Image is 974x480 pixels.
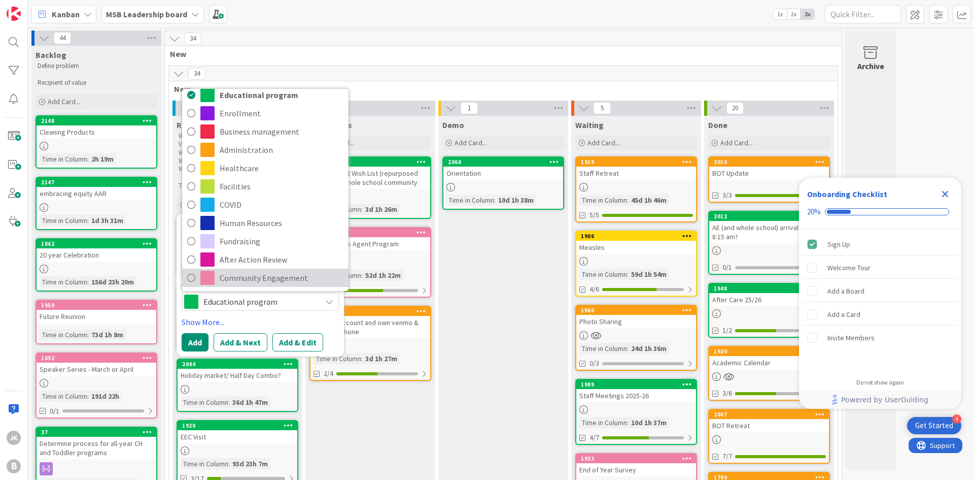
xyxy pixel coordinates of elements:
[722,388,732,399] span: 3/6
[708,283,830,338] a: 1948After Care 25/261/2
[575,231,697,297] a: 1906MeaslesTime in Column:59d 1h 54m4/6
[220,161,343,176] span: Healthcare
[581,158,696,166] div: 1919
[310,157,430,167] div: 2071
[496,195,536,206] div: 10d 1h 38m
[629,195,669,206] div: 45d 1h 46m
[214,333,267,351] button: Add & Next
[36,300,157,344] a: 1950Future ReunionTime in Column:73d 1h 8m
[178,430,297,443] div: EEC Visit
[228,397,230,408] span: :
[801,9,814,19] span: 3x
[709,221,829,243] div: AE (and whole school) arrival times -- 8:15 am?
[581,381,696,388] div: 1989
[178,369,297,382] div: Holiday market/ Half Day Combo?
[40,276,87,287] div: Time in Column
[722,190,732,201] span: 3/3
[179,149,296,157] p: Who:
[87,153,89,165] span: :
[576,232,696,254] div: 1906Measles
[804,391,956,409] a: Powered by UserGuiding
[803,233,957,255] div: Sign Up is complete.
[37,239,156,248] div: 1862
[315,158,430,166] div: 2071
[581,307,696,314] div: 1960
[709,410,829,432] div: 2067BOT Retreat
[708,211,830,275] a: 2012AE (and whole school) arrival times -- 8:15 am?0/1
[41,179,156,186] div: 2147
[310,228,430,237] div: 2009
[41,117,156,124] div: 2148
[722,262,732,273] span: 0/1
[629,343,669,354] div: 24d 1h 36m
[807,207,821,216] div: 20%
[220,270,343,285] span: Community Engagement
[720,138,753,147] span: Add Card...
[576,454,696,476] div: 1933End of Year Survey
[36,50,66,60] span: Backlog
[87,276,89,287] span: :
[709,410,829,419] div: 2067
[709,284,829,306] div: 1948After Care 25/26
[37,428,156,437] div: 37
[708,409,830,464] a: 2067BOT Retreat7/7
[179,165,296,173] p: Why:
[7,431,21,445] div: JK
[627,417,629,428] span: :
[37,354,156,363] div: 1692
[708,156,830,203] a: 2010BOT Update3/3
[7,459,21,473] div: B
[41,302,156,309] div: 1950
[177,120,199,130] span: Ready
[714,411,829,418] div: 2067
[581,455,696,462] div: 1933
[36,115,157,169] a: 2148Cleaning ProductsTime in Column:2h 19m
[174,84,825,94] span: New
[178,360,297,382] div: 2044Holiday market/ Half Day Combo?
[220,142,343,157] span: Administration
[89,215,126,226] div: 1d 3h 31m
[179,140,296,148] p: Value
[576,380,696,389] div: 1989
[576,306,696,315] div: 1960
[52,8,80,20] span: Kanban
[803,327,957,349] div: Invite Members is incomplete.
[182,333,208,351] button: Add
[37,437,156,459] div: Determine process for all-year CH and Toddler programs
[220,234,343,249] span: Fundraising
[915,421,953,431] div: Get Started
[40,329,87,340] div: Time in Column
[857,60,884,72] div: Archive
[361,204,363,215] span: :
[576,232,696,241] div: 1906
[182,283,198,291] span: Label
[709,157,829,167] div: 2010
[182,159,349,177] a: Healthcare
[587,138,620,147] span: Add Card...
[576,241,696,254] div: Measles
[182,122,349,141] a: Business management
[714,285,829,292] div: 1948
[310,157,430,189] div: 2071Sending out Wish List (repurposed items) to whole school community
[178,421,297,443] div: 1920EEC Visit
[309,227,431,298] a: 2009Alumni Class Agent ProgramJKTime in Column:52d 1h 22m4/7
[361,270,363,281] span: :
[787,9,801,19] span: 2x
[461,102,478,114] span: 1
[952,414,961,424] div: 4
[799,229,961,372] div: Checklist items
[37,310,156,323] div: Future Reunion
[220,87,343,103] span: Educational program
[907,417,961,434] div: Open Get Started checklist, remaining modules: 4
[87,215,89,226] span: :
[627,343,629,354] span: :
[40,215,87,226] div: Time in Column
[722,325,732,336] span: 1/2
[709,356,829,369] div: Academic Calendar
[87,329,89,340] span: :
[37,116,156,139] div: 2148Cleaning Products
[709,284,829,293] div: 1948
[38,62,155,70] p: Define problem
[709,212,829,243] div: 2012AE (and whole school) arrival times -- 8:15 am?
[220,106,343,121] span: Enrollment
